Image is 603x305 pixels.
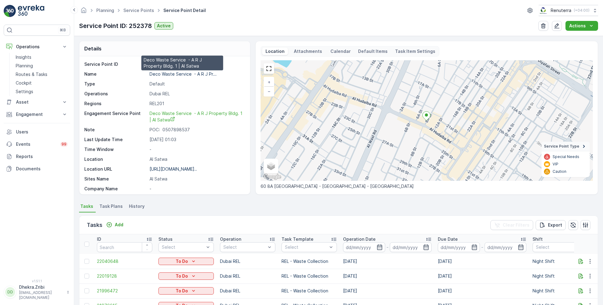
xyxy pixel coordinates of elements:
p: Engagement [16,111,58,117]
a: Zoom Out [264,87,274,96]
a: Deco Waste Service - A R J Property Bldg. 1 | Al Satwa [150,110,244,123]
p: 99 [62,142,66,147]
p: Type [84,81,147,87]
td: [DATE] [340,254,435,269]
p: Name [84,71,147,77]
p: Location URL [84,166,147,172]
button: To Do [158,272,214,280]
p: Sites Name [84,176,147,182]
span: Task Plans [99,203,123,209]
p: [DATE] 01:03 [150,137,244,143]
p: Insights [16,54,31,60]
a: 22040648 [97,258,152,264]
p: Select [223,244,266,250]
a: Layers [264,159,278,173]
p: Actions [569,23,586,29]
p: Routes & Tasks [16,71,47,77]
a: Cockpit [13,79,70,87]
p: Select [536,244,578,250]
button: DDDhekra.Zribi[EMAIL_ADDRESS][DOMAIN_NAME] [4,284,70,300]
p: Planning [16,63,33,69]
input: dd/mm/yyyy [390,242,432,252]
p: Task Item Settings [395,48,435,54]
a: Planning [96,8,114,13]
p: Service Point ID: 252378 [79,21,152,30]
p: Regions [84,101,147,107]
a: View Fullscreen [264,64,274,73]
p: [URL][DOMAIN_NAME].. [150,166,197,172]
img: Screenshot_2024-07-26_at_13.33.01.png [539,7,548,14]
input: dd/mm/yyyy [485,242,527,252]
p: Night Shift [533,273,588,279]
p: Due Date [438,236,458,242]
img: logo_light-DOdMpM7g.png [18,5,44,17]
button: Renuterra(+04:00) [539,5,598,16]
p: Settings [16,89,33,95]
button: Clear Filters [490,220,533,230]
td: [DATE] [435,254,529,269]
img: logo [4,5,16,17]
p: Operation [220,236,241,242]
p: - [150,146,244,152]
button: To Do [158,287,214,295]
p: Night Shift [533,288,588,294]
p: Time Window [84,146,147,152]
p: Export [548,222,562,228]
p: POC: 0507898537 [150,127,244,133]
td: [DATE] [435,283,529,298]
p: VIP [553,162,558,167]
p: Active [157,23,171,29]
a: Service Points [123,8,154,13]
img: Google [262,173,282,181]
span: History [129,203,145,209]
span: + [268,79,270,85]
p: Engagement Service Point [84,110,147,123]
span: − [268,89,271,94]
a: Homepage [80,9,87,14]
summary: Service Point Type [541,142,590,151]
td: [DATE] [340,269,435,283]
p: To Do [176,273,188,279]
a: Insights [13,53,70,61]
p: Service Point ID [84,61,147,67]
p: Operation Date [343,236,376,242]
p: Select [285,244,327,250]
p: Add [115,222,123,228]
a: 22019128 [97,273,152,279]
p: Dhekra.Zribi [19,284,63,290]
p: Dubai REL [150,91,244,97]
p: Cockpit [16,80,32,86]
a: Routes & Tasks [13,70,70,79]
div: Toggle Row Selected [84,259,89,264]
p: Caution [553,169,566,174]
p: Renuterra [551,7,571,14]
a: Open this area in Google Maps (opens a new window) [262,173,282,181]
a: Users [4,126,70,138]
div: Toggle Row Selected [84,274,89,279]
p: [EMAIL_ADDRESS][DOMAIN_NAME] [19,290,63,300]
p: Task Template [282,236,313,242]
p: Dubai REL [220,273,275,279]
button: To Do [158,258,214,265]
p: Al Satwa [150,156,244,162]
p: REL201 [150,101,244,107]
a: Zoom In [264,77,274,87]
span: Deco Waste Service - A R J Property Bldg. 1 | Al Satwa [150,111,244,122]
p: Dubai REL [220,258,275,264]
p: - [386,244,389,251]
span: Tasks [80,203,93,209]
span: Service Point Detail [162,7,207,14]
p: Last Update Time [84,137,147,143]
p: Dubai REL [220,288,275,294]
p: Events [16,141,57,147]
p: REL - Waste Collection [282,288,337,294]
p: - [481,244,483,251]
p: Shift [533,236,543,242]
p: Users [16,129,68,135]
p: 60 8A [GEOGRAPHIC_DATA] - [GEOGRAPHIC_DATA] - [GEOGRAPHIC_DATA] [261,183,593,189]
a: 21996472 [97,288,152,294]
div: Toggle Row Selected [84,288,89,293]
div: DD [5,287,15,297]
